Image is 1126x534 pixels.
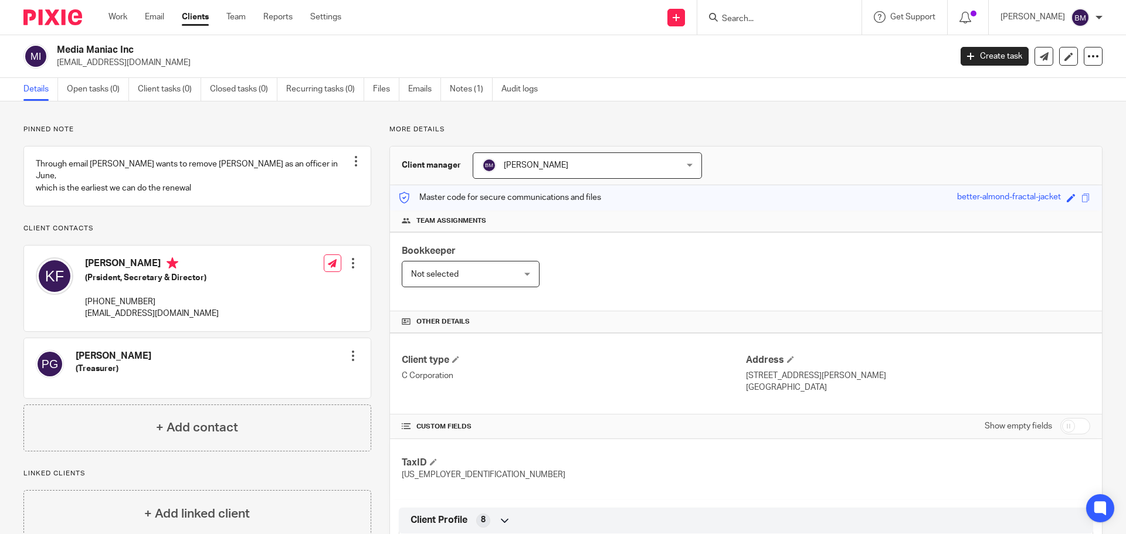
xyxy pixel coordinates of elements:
[389,125,1103,134] p: More details
[85,257,219,272] h4: [PERSON_NAME]
[408,78,441,101] a: Emails
[1071,8,1090,27] img: svg%3E
[402,246,456,256] span: Bookkeeper
[746,354,1090,366] h4: Address
[85,272,219,284] h5: (Prsident, Secretary & Director)
[286,78,364,101] a: Recurring tasks (0)
[76,350,151,362] h4: [PERSON_NAME]
[57,44,766,56] h2: Media Maniac Inc
[746,370,1090,382] p: [STREET_ADDRESS][PERSON_NAME]
[23,224,371,233] p: Client contacts
[450,78,493,101] a: Notes (1)
[210,78,277,101] a: Closed tasks (0)
[721,14,826,25] input: Search
[504,161,568,169] span: [PERSON_NAME]
[36,350,64,378] img: svg%3E
[501,78,547,101] a: Audit logs
[138,78,201,101] a: Client tasks (0)
[76,363,151,375] h5: (Treasurer)
[482,158,496,172] img: svg%3E
[402,354,746,366] h4: Client type
[145,11,164,23] a: Email
[23,44,48,69] img: svg%3E
[23,469,371,478] p: Linked clients
[402,370,746,382] p: C Corporation
[402,159,461,171] h3: Client manager
[890,13,935,21] span: Get Support
[411,514,467,526] span: Client Profile
[23,125,371,134] p: Pinned note
[373,78,399,101] a: Files
[85,296,219,308] p: [PHONE_NUMBER]
[961,47,1029,66] a: Create task
[23,9,82,25] img: Pixie
[411,270,459,278] span: Not selected
[85,308,219,319] p: [EMAIL_ADDRESS][DOMAIN_NAME]
[399,192,601,203] p: Master code for secure communications and files
[985,420,1052,432] label: Show empty fields
[167,257,178,269] i: Primary
[416,317,470,326] span: Other details
[57,57,943,69] p: [EMAIL_ADDRESS][DOMAIN_NAME]
[402,422,746,431] h4: CUSTOM FIELDS
[156,419,238,437] h4: + Add contact
[416,216,486,226] span: Team assignments
[182,11,209,23] a: Clients
[226,11,246,23] a: Team
[481,514,486,526] span: 8
[746,382,1090,393] p: [GEOGRAPHIC_DATA]
[1000,11,1065,23] p: [PERSON_NAME]
[957,191,1061,205] div: better-almond-fractal-jacket
[108,11,127,23] a: Work
[23,78,58,101] a: Details
[144,505,250,523] h4: + Add linked client
[402,471,565,479] span: [US_EMPLOYER_IDENTIFICATION_NUMBER]
[36,257,73,295] img: svg%3E
[310,11,341,23] a: Settings
[67,78,129,101] a: Open tasks (0)
[402,457,746,469] h4: TaxID
[263,11,293,23] a: Reports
